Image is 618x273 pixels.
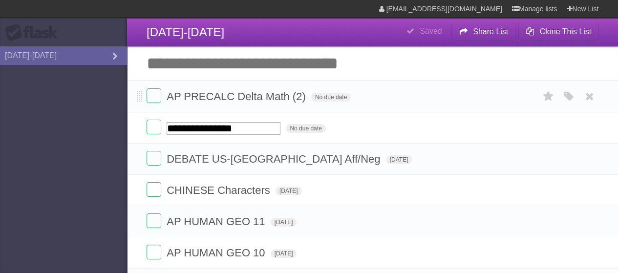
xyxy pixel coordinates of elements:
[167,215,267,228] span: AP HUMAN GEO 11
[5,24,64,42] div: Flask
[271,218,297,227] span: [DATE]
[518,23,598,41] button: Clone This List
[167,153,383,165] span: DEBATE US-[GEOGRAPHIC_DATA] Aff/Neg
[147,182,161,197] label: Done
[147,245,161,259] label: Done
[167,90,308,103] span: AP PRECALC Delta Math (2)
[286,124,325,133] span: No due date
[420,27,442,35] b: Saved
[539,27,591,36] b: Clone This List
[147,213,161,228] label: Done
[473,27,508,36] b: Share List
[386,155,412,164] span: [DATE]
[271,249,297,258] span: [DATE]
[147,151,161,166] label: Done
[167,184,273,196] span: CHINESE Characters
[451,23,516,41] button: Share List
[311,93,351,102] span: No due date
[276,187,302,195] span: [DATE]
[167,247,267,259] span: AP HUMAN GEO 10
[147,88,161,103] label: Done
[539,88,557,105] label: Star task
[147,120,161,134] label: Done
[147,25,224,39] span: [DATE]-[DATE]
